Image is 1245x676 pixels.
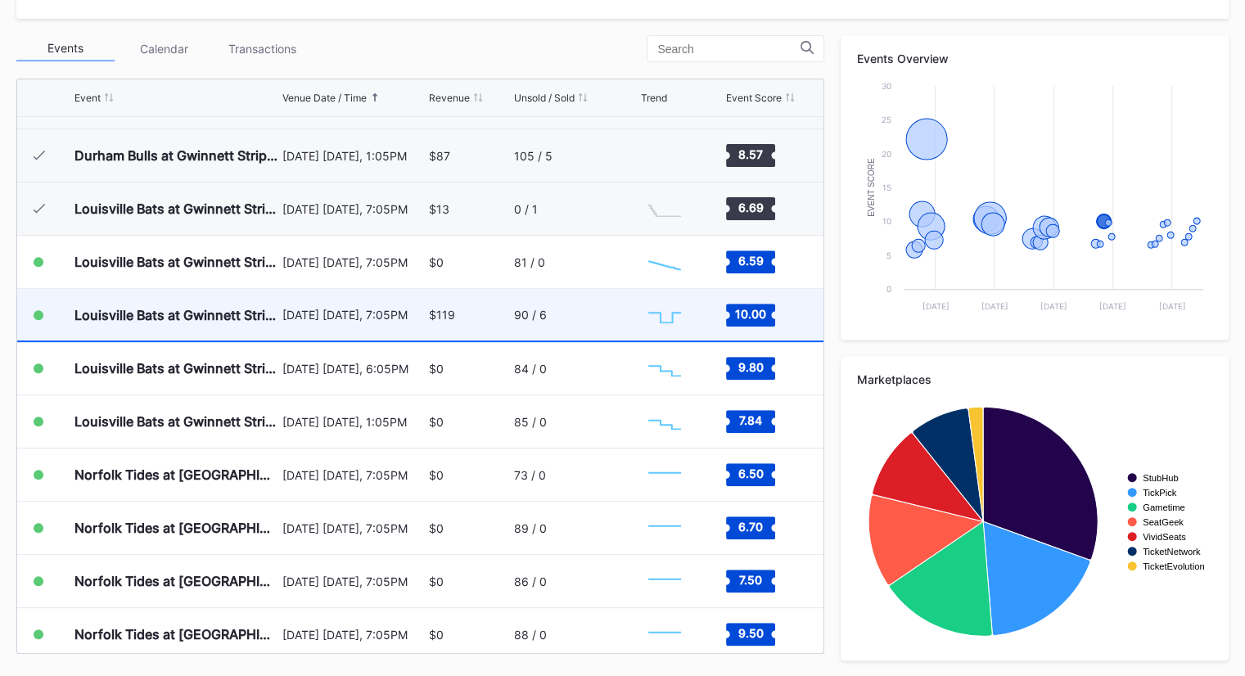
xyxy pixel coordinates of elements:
[738,626,763,640] text: 9.50
[640,348,689,389] svg: Chart title
[115,36,213,61] div: Calendar
[282,149,425,163] div: [DATE] [DATE], 1:05PM
[882,81,891,91] text: 30
[282,628,425,642] div: [DATE] [DATE], 7:05PM
[429,92,470,104] div: Revenue
[857,78,1211,323] svg: Chart title
[74,92,101,104] div: Event
[738,201,763,214] text: 6.69
[739,413,762,427] text: 7.84
[640,507,689,548] svg: Chart title
[429,628,444,642] div: $0
[738,520,763,534] text: 6.70
[857,52,1212,65] div: Events Overview
[1100,301,1127,311] text: [DATE]
[867,158,876,217] text: Event Score
[282,202,425,216] div: [DATE] [DATE], 7:05PM
[514,415,547,429] div: 85 / 0
[1143,532,1186,542] text: VividSeats
[726,92,782,104] div: Event Score
[282,575,425,588] div: [DATE] [DATE], 7:05PM
[429,415,444,429] div: $0
[74,520,278,536] div: Norfolk Tides at [GEOGRAPHIC_DATA]
[429,468,444,482] div: $0
[882,115,891,124] text: 25
[738,360,763,374] text: 9.80
[74,254,278,270] div: Louisville Bats at Gwinnett Stripers
[738,466,763,480] text: 6.50
[514,202,538,216] div: 0 / 1
[429,308,455,322] div: $119
[514,362,547,376] div: 84 / 0
[429,202,449,216] div: $13
[886,284,891,294] text: 0
[882,183,891,192] text: 15
[514,468,546,482] div: 73 / 0
[1143,517,1184,527] text: SeatGeek
[282,468,425,482] div: [DATE] [DATE], 7:05PM
[429,521,444,535] div: $0
[857,399,1211,644] svg: Chart title
[74,573,278,589] div: Norfolk Tides at [GEOGRAPHIC_DATA]
[857,372,1212,386] div: Marketplaces
[282,308,425,322] div: [DATE] [DATE], 7:05PM
[1143,561,1204,571] text: TicketEvolution
[282,521,425,535] div: [DATE] [DATE], 7:05PM
[640,92,666,104] div: Trend
[882,216,891,226] text: 10
[74,360,278,376] div: Louisville Bats at Gwinnett Stripers
[640,614,689,655] svg: Chart title
[738,254,763,268] text: 6.59
[640,454,689,495] svg: Chart title
[1143,488,1177,498] text: TickPick
[514,628,547,642] div: 88 / 0
[74,413,278,430] div: Louisville Bats at Gwinnett Stripers
[1143,473,1179,483] text: StubHub
[739,573,762,587] text: 7.50
[640,295,689,336] svg: Chart title
[981,301,1008,311] text: [DATE]
[514,521,547,535] div: 89 / 0
[1159,301,1186,311] text: [DATE]
[74,626,278,642] div: Norfolk Tides at [GEOGRAPHIC_DATA]
[1143,502,1185,512] text: Gametime
[16,36,115,61] div: Events
[282,415,425,429] div: [DATE] [DATE], 1:05PM
[74,466,278,483] div: Norfolk Tides at [GEOGRAPHIC_DATA]
[657,43,801,56] input: Search
[1143,547,1201,557] text: TicketNetwork
[429,575,444,588] div: $0
[282,92,367,104] div: Venue Date / Time
[882,149,891,159] text: 20
[429,149,450,163] div: $87
[1040,301,1067,311] text: [DATE]
[429,255,444,269] div: $0
[738,147,763,161] text: 8.57
[514,92,575,104] div: Unsold / Sold
[735,306,766,320] text: 10.00
[74,147,278,164] div: Durham Bulls at Gwinnett Stripers
[429,362,444,376] div: $0
[640,135,689,176] svg: Chart title
[514,255,545,269] div: 81 / 0
[640,561,689,602] svg: Chart title
[640,241,689,282] svg: Chart title
[74,307,278,323] div: Louisville Bats at Gwinnett Stripers
[282,362,425,376] div: [DATE] [DATE], 6:05PM
[640,188,689,229] svg: Chart title
[886,250,891,260] text: 5
[282,255,425,269] div: [DATE] [DATE], 7:05PM
[922,301,950,311] text: [DATE]
[514,149,553,163] div: 105 / 5
[74,201,278,217] div: Louisville Bats at Gwinnett Stripers
[213,36,311,61] div: Transactions
[514,575,547,588] div: 86 / 0
[640,401,689,442] svg: Chart title
[514,308,547,322] div: 90 / 6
